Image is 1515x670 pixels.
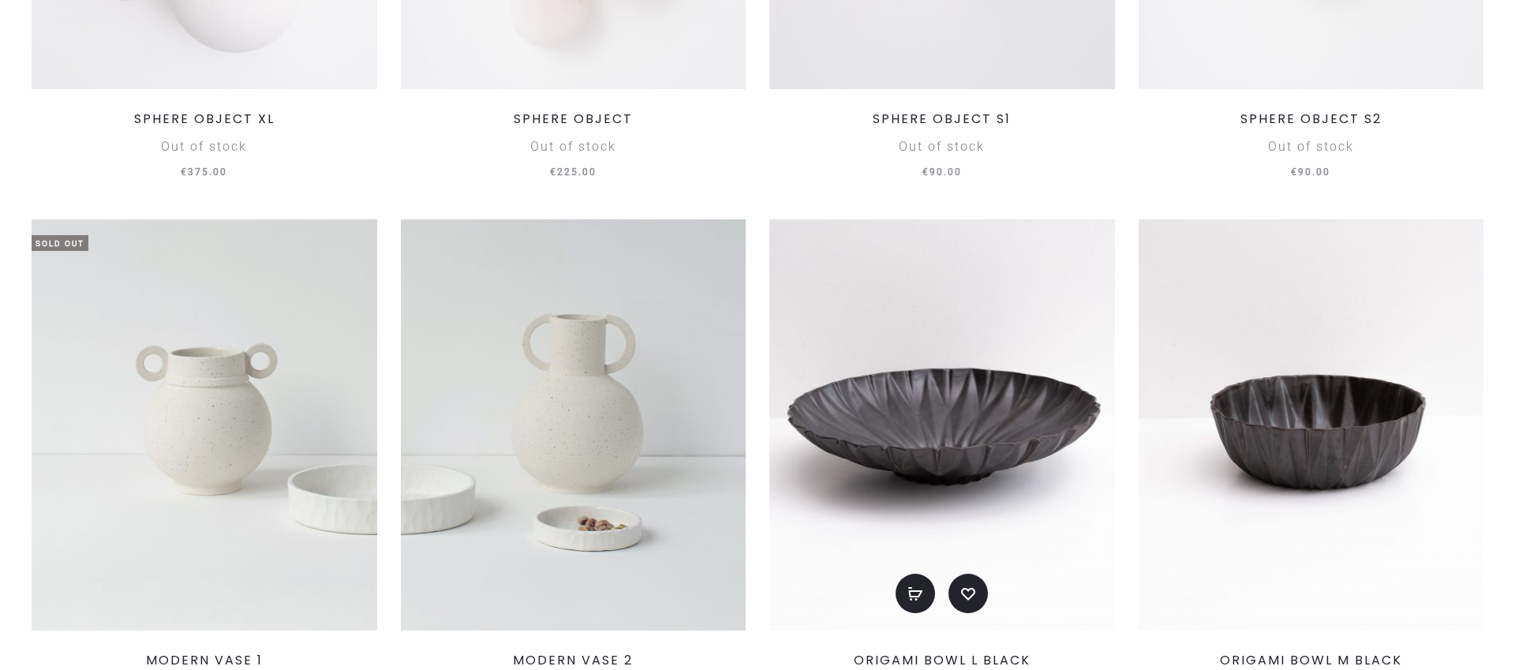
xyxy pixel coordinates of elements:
[401,219,746,631] img: MODERN VASE 2
[854,651,1031,669] a: ORIGAMI BOWL L BLACK
[922,167,930,178] span: €
[1139,133,1484,160] div: Out of stock
[550,167,597,178] span: 225.00
[873,110,1011,128] a: SPHERE OBJECT S1
[1240,110,1382,128] a: SPHERE OBJECT S2
[181,167,188,178] span: €
[769,133,1115,160] div: Out of stock
[896,574,935,613] a: Add to basket: “ORIGAMI BOWL L BLACK”
[948,574,988,613] a: Add to wishlist
[769,219,1115,631] img: ORIGAMI BOWL L BLACK
[1291,167,1298,178] span: €
[32,235,88,251] span: Sold Out
[32,133,377,160] div: Out of stock
[514,110,633,128] a: SPHERE OBJECT
[922,167,962,178] span: 90.00
[32,219,377,631] a: Sold Out
[1139,219,1484,631] img: ORIGAMI BOWL M BLACK
[401,133,746,160] div: Out of stock
[32,219,377,631] img: MODERN VASE 1
[513,651,633,669] a: MODERN VASE 2
[1220,651,1402,669] a: ORIGAMI BOWL M BLACK
[550,167,557,178] span: €
[146,651,263,669] a: MODERN VASE 1
[181,167,227,178] span: 375.00
[134,110,275,128] a: SPHERE OBJECT XL
[1291,167,1330,178] span: 90.00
